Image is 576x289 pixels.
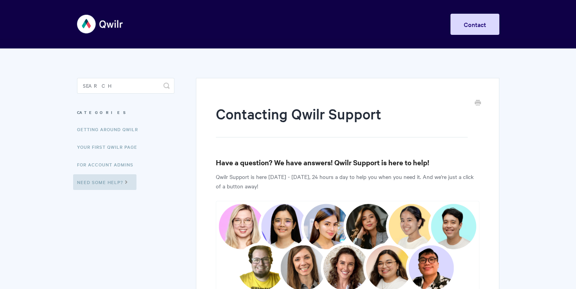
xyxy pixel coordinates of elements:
[77,78,174,94] input: Search
[77,9,124,39] img: Qwilr Help Center
[77,139,143,155] a: Your First Qwilr Page
[216,157,429,167] strong: Have a question? We have answers! Qwilr Support is here to help!
[450,14,499,35] a: Contact
[475,99,481,108] a: Print this Article
[77,121,144,137] a: Getting Around Qwilr
[73,174,136,190] a: Need Some Help?
[216,172,479,191] p: Qwilr Support is here [DATE] - [DATE], 24 hours a day to help you when you need it. And we're jus...
[77,105,174,119] h3: Categories
[77,157,139,172] a: For Account Admins
[216,104,467,137] h1: Contacting Qwilr Support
